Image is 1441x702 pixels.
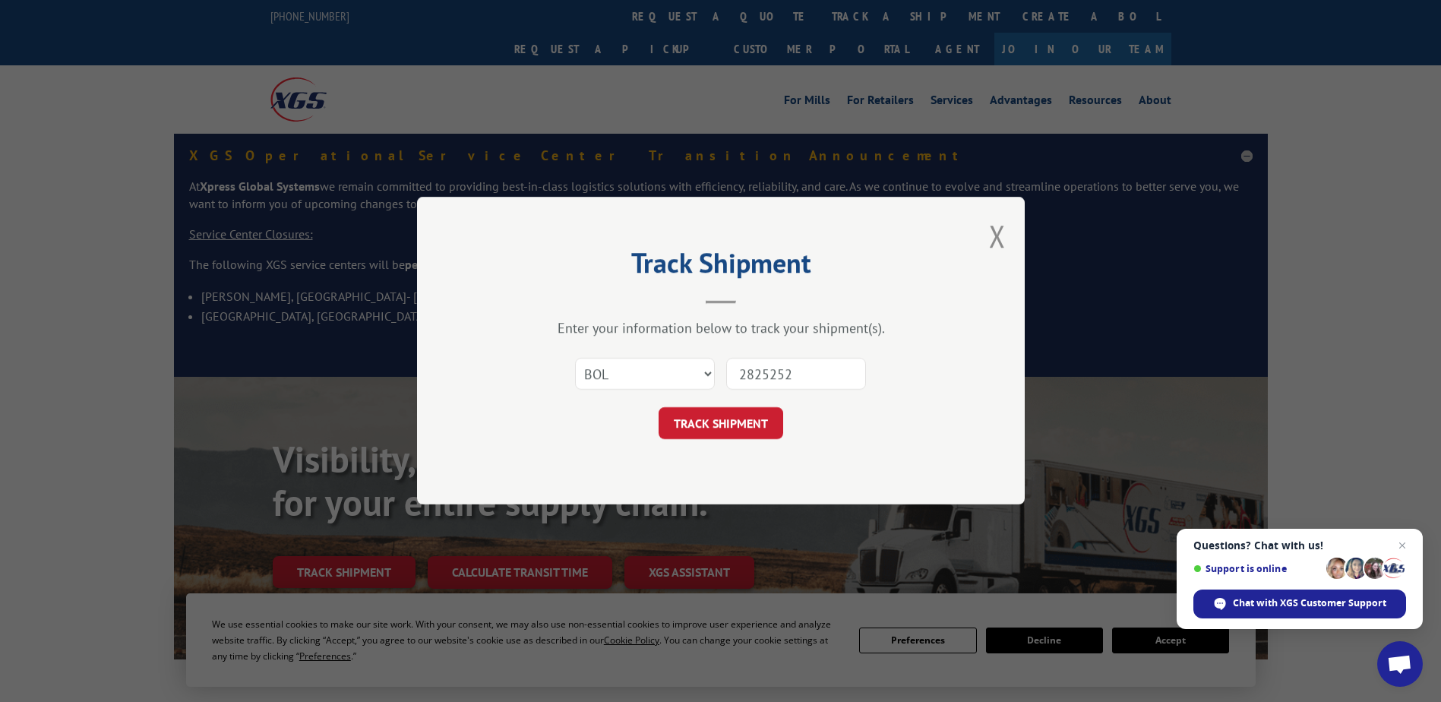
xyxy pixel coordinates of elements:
[1193,590,1406,618] span: Chat with XGS Customer Support
[659,408,783,440] button: TRACK SHIPMENT
[1233,596,1386,610] span: Chat with XGS Customer Support
[726,359,866,391] input: Number(s)
[493,320,949,337] div: Enter your information below to track your shipment(s).
[1377,641,1423,687] a: Open chat
[1193,539,1406,552] span: Questions? Chat with us!
[989,216,1006,256] button: Close modal
[1193,563,1321,574] span: Support is online
[493,252,949,281] h2: Track Shipment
